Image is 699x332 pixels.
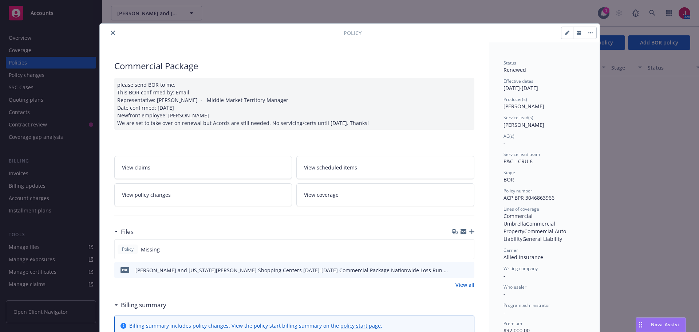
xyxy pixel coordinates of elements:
div: [DATE] - [DATE] [503,78,585,92]
span: Allied Insurance [503,254,543,261]
span: Lines of coverage [503,206,539,212]
span: View coverage [304,191,339,199]
span: Policy [121,246,135,253]
span: Writing company [503,265,538,272]
a: View scheduled items [296,156,474,179]
span: Stage [503,169,515,176]
span: Policy number [503,188,532,194]
span: Commercial Umbrella [503,212,534,227]
span: General Liability [522,235,562,242]
div: Billing summary [114,300,166,310]
div: [PERSON_NAME] and [US_STATE][PERSON_NAME] Shopping Centers [DATE]-[DATE] Commercial Package Natio... [135,266,450,274]
span: - [503,272,505,279]
span: BOR [503,176,514,183]
a: View coverage [296,183,474,206]
span: P&C - CRU 6 [503,158,533,165]
span: Program administrator [503,302,550,308]
button: preview file [465,266,471,274]
a: View all [455,281,474,289]
span: Commercial Property [503,220,557,235]
span: Service lead(s) [503,114,533,121]
button: Nova Assist [636,317,686,332]
span: [PERSON_NAME] [503,103,544,110]
span: View scheduled items [304,164,357,171]
div: Commercial Package [114,60,474,72]
button: download file [453,266,459,274]
span: Service lead team [503,151,540,157]
span: AC(s) [503,133,514,139]
a: policy start page [340,322,381,329]
span: ACP BPR 3046863966 [503,194,554,201]
span: pdf [121,267,129,273]
span: - [503,140,505,147]
span: Commercial Auto Liability [503,228,568,242]
span: Premium [503,320,522,327]
span: Producer(s) [503,96,527,102]
span: View policy changes [122,191,171,199]
div: please send BOR to me. This BOR confirmed by: Email Representative: [PERSON_NAME] - Middle Market... [114,78,474,130]
span: Carrier [503,247,518,253]
span: - [503,290,505,297]
span: Wholesaler [503,284,526,290]
div: Drag to move [636,318,645,332]
span: [PERSON_NAME] [503,121,544,128]
span: Nova Assist [651,321,680,328]
span: - [503,309,505,316]
h3: Billing summary [121,300,166,310]
span: Missing [141,246,160,253]
span: Renewed [503,66,526,73]
span: Policy [344,29,362,37]
div: Billing summary includes policy changes. View the policy start billing summary on the . [129,322,382,329]
div: Files [114,227,134,237]
h3: Files [121,227,134,237]
a: View claims [114,156,292,179]
a: View policy changes [114,183,292,206]
button: close [108,28,117,37]
span: View claims [122,164,150,171]
span: Effective dates [503,78,533,84]
span: Status [503,60,516,66]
